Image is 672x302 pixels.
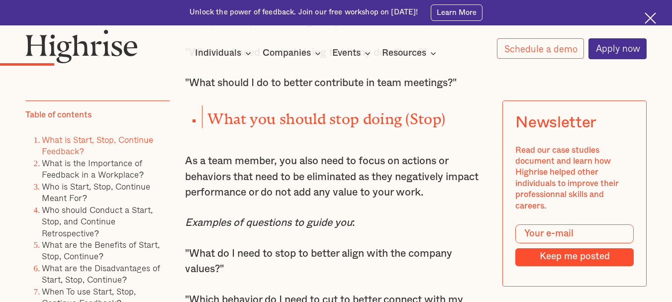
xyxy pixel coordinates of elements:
[515,224,634,266] form: Modal Form
[42,180,150,204] a: Who is Start, Stop, Continue Meant For?
[185,246,487,277] p: "What do I need to stop to better align with the company values?"
[431,4,482,21] a: Learn More
[185,75,487,91] p: "What should I do to better contribute in team meetings?"
[382,47,426,59] div: Resources
[185,215,487,231] p: :
[515,145,634,212] div: Read our case studies document and learn how Highrise helped other individuals to improve their p...
[185,153,487,201] p: As a team member, you also need to focus on actions or behaviors that need to be eliminated as th...
[588,38,647,59] a: Apply now
[332,47,361,59] div: Events
[42,261,160,286] a: What are the Disadvantages of Start, Stop, Continue?
[195,47,241,59] div: Individuals
[645,12,656,24] img: Cross icon
[382,47,439,59] div: Resources
[190,7,418,17] div: Unlock the power of feedback. Join our free workshop on [DATE]!
[497,38,584,59] a: Schedule a demo
[25,110,92,121] div: Table of contents
[195,47,254,59] div: Individuals
[515,224,634,243] input: Your e-mail
[25,29,138,63] img: Highrise logo
[332,47,374,59] div: Events
[42,203,153,240] a: Who should Conduct a Start, Stop, and Continue Retrospective?
[185,217,352,228] em: Examples of questions to guide you
[263,47,324,59] div: Companies
[42,238,160,263] a: What are the Benefits of Start, Stop, Continue?
[42,133,153,158] a: What is Start, Stop, Continue Feedback?
[263,47,311,59] div: Companies
[515,249,634,266] input: Keep me posted
[42,156,143,181] a: What is the Importance of Feedback in a Workplace?
[515,114,596,132] div: Newsletter
[207,110,445,120] strong: What you should stop doing (Stop)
